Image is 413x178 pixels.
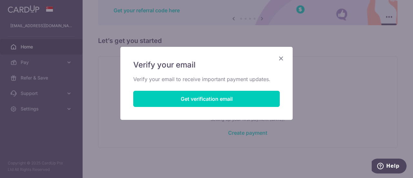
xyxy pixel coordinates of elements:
[133,75,280,83] p: Verify your email to receive important payment updates.
[277,55,285,62] button: Close
[372,159,407,175] iframe: Opens a widget where you can find more information
[133,60,196,70] span: Verify your email
[133,91,280,107] button: Get verification email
